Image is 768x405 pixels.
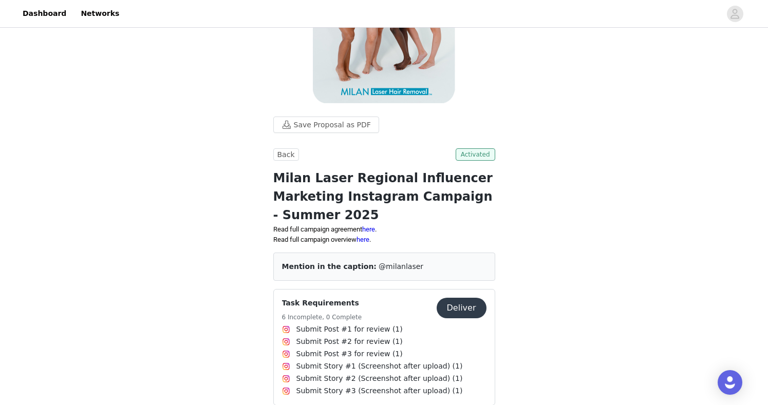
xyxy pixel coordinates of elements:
[437,298,486,318] button: Deliver
[282,375,290,383] img: Instagram Icon
[296,336,403,347] span: Submit Post #2 for review (1)
[296,361,463,372] span: Submit Story #1 (Screenshot after upload) (1)
[379,262,423,271] span: @milanlaser
[362,225,375,233] a: here
[273,117,379,133] button: Save Proposal as PDF
[282,262,377,271] span: Mention in the caption:
[282,325,290,334] img: Instagram Icon
[296,373,463,384] span: Submit Story #2 (Screenshot after upload) (1)
[16,2,72,25] a: Dashboard
[282,387,290,395] img: Instagram Icon
[718,370,742,395] div: Open Intercom Messenger
[273,236,371,243] span: Read full campaign overview .
[273,225,377,233] span: Read full campaign agreement .
[273,148,299,161] button: Back
[357,236,369,243] a: here
[456,148,495,161] span: Activated
[282,338,290,346] img: Instagram Icon
[282,313,362,322] h5: 6 Incomplete, 0 Complete
[74,2,125,25] a: Networks
[730,6,740,22] div: avatar
[296,385,463,396] span: Submit Story #3 (Screenshot after upload) (1)
[296,349,403,359] span: Submit Post #3 for review (1)
[296,324,403,335] span: Submit Post #1 for review (1)
[273,169,495,224] h1: Milan Laser Regional Influencer Marketing Instagram Campaign - Summer 2025
[282,362,290,371] img: Instagram Icon
[282,298,362,308] h4: Task Requirements
[282,350,290,358] img: Instagram Icon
